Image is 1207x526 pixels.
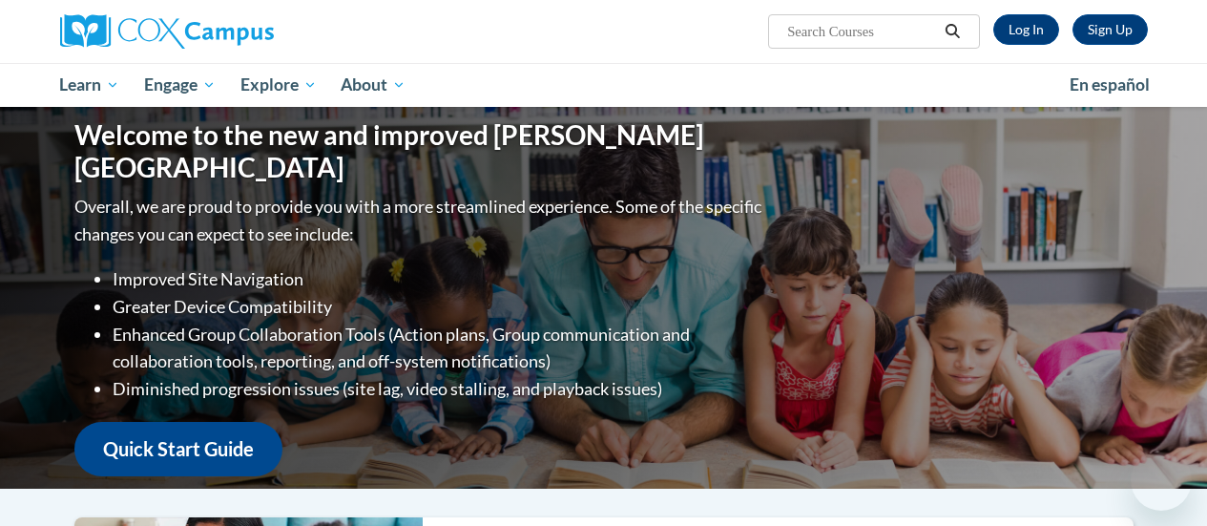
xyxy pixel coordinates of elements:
[1070,74,1150,95] span: En español
[228,63,329,107] a: Explore
[240,74,317,96] span: Explore
[46,63,1162,107] div: Main menu
[785,20,938,43] input: Search Courses
[60,14,404,49] a: Cox Campus
[1131,450,1192,511] iframe: Button to launch messaging window
[144,74,216,96] span: Engage
[1057,65,1162,105] a: En español
[60,14,274,49] img: Cox Campus
[1072,14,1148,45] a: Register
[341,74,406,96] span: About
[113,265,766,293] li: Improved Site Navigation
[74,422,282,476] a: Quick Start Guide
[113,293,766,321] li: Greater Device Compatibility
[328,63,418,107] a: About
[938,20,967,43] button: Search
[113,321,766,376] li: Enhanced Group Collaboration Tools (Action plans, Group communication and collaboration tools, re...
[993,14,1059,45] a: Log In
[59,74,119,96] span: Learn
[48,63,133,107] a: Learn
[132,63,228,107] a: Engage
[74,119,766,183] h1: Welcome to the new and improved [PERSON_NAME][GEOGRAPHIC_DATA]
[113,375,766,403] li: Diminished progression issues (site lag, video stalling, and playback issues)
[74,193,766,248] p: Overall, we are proud to provide you with a more streamlined experience. Some of the specific cha...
